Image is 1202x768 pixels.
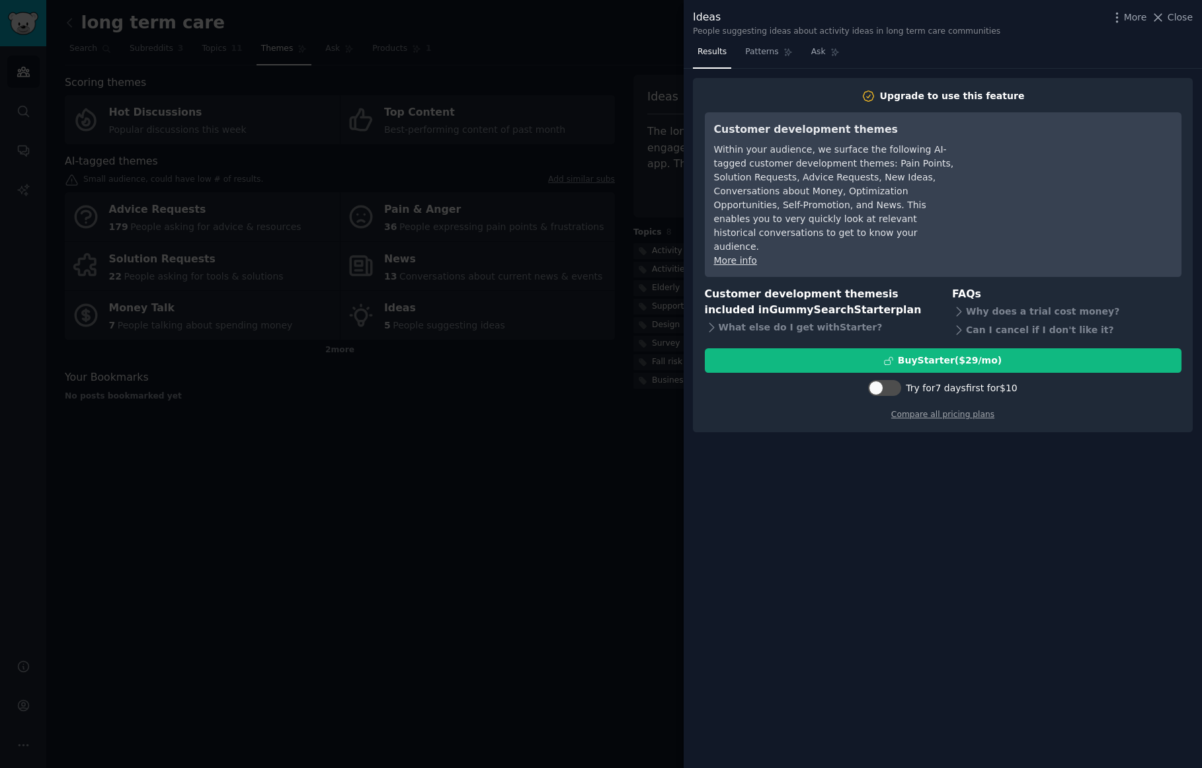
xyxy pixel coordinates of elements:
[906,381,1017,395] div: Try for 7 days first for $10
[705,286,934,319] h3: Customer development themes is included in plan
[811,46,826,58] span: Ask
[769,303,895,316] span: GummySearch Starter
[952,286,1182,303] h3: FAQs
[705,348,1182,373] button: BuyStarter($29/mo)
[745,46,778,58] span: Patterns
[693,9,1000,26] div: Ideas
[698,46,727,58] span: Results
[952,321,1182,339] div: Can I cancel if I don't like it?
[1151,11,1193,24] button: Close
[898,354,1002,367] div: Buy Starter ($ 29 /mo )
[714,122,955,138] h3: Customer development themes
[705,319,934,337] div: What else do I get with Starter ?
[807,42,844,69] a: Ask
[714,255,757,266] a: More info
[880,89,1025,103] div: Upgrade to use this feature
[1110,11,1147,24] button: More
[1124,11,1147,24] span: More
[714,143,955,254] div: Within your audience, we surface the following AI-tagged customer development themes: Pain Points...
[891,410,994,419] a: Compare all pricing plans
[693,42,731,69] a: Results
[693,26,1000,38] div: People suggesting ideas about activity ideas in long term care communities
[741,42,797,69] a: Patterns
[952,302,1182,321] div: Why does a trial cost money?
[1168,11,1193,24] span: Close
[974,122,1172,221] iframe: YouTube video player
